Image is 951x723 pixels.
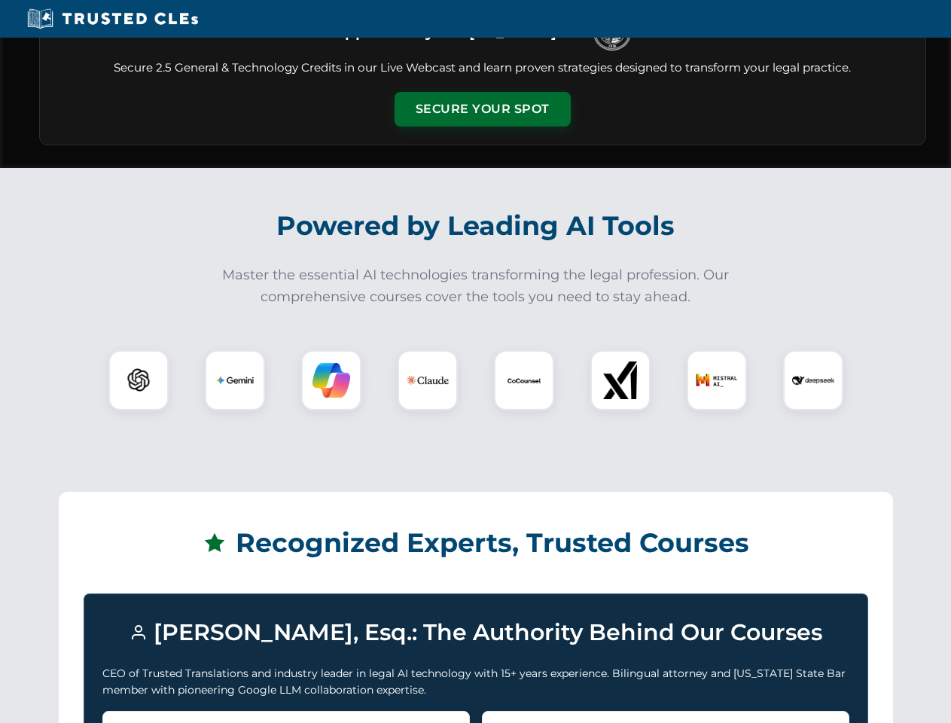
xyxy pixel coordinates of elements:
[205,350,265,410] div: Gemini
[792,359,834,401] img: DeepSeek Logo
[783,350,843,410] div: DeepSeek
[59,200,893,252] h2: Powered by Leading AI Tools
[102,665,849,699] p: CEO of Trusted Translations and industry leader in legal AI technology with 15+ years experience....
[398,350,458,410] div: Claude
[494,350,554,410] div: CoCounsel
[590,350,651,410] div: xAI
[301,350,361,410] div: Copilot
[602,361,639,399] img: xAI Logo
[117,358,160,402] img: ChatGPT Logo
[84,517,868,569] h2: Recognized Experts, Trusted Courses
[108,350,169,410] div: ChatGPT
[312,361,350,399] img: Copilot Logo
[58,59,907,77] p: Secure 2.5 General & Technology Credits in our Live Webcast and learn proven strategies designed ...
[505,361,543,399] img: CoCounsel Logo
[102,612,849,653] h3: [PERSON_NAME], Esq.: The Authority Behind Our Courses
[212,264,739,308] p: Master the essential AI technologies transforming the legal profession. Our comprehensive courses...
[216,361,254,399] img: Gemini Logo
[696,359,738,401] img: Mistral AI Logo
[687,350,747,410] div: Mistral AI
[395,92,571,127] button: Secure Your Spot
[407,359,449,401] img: Claude Logo
[23,8,203,30] img: Trusted CLEs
